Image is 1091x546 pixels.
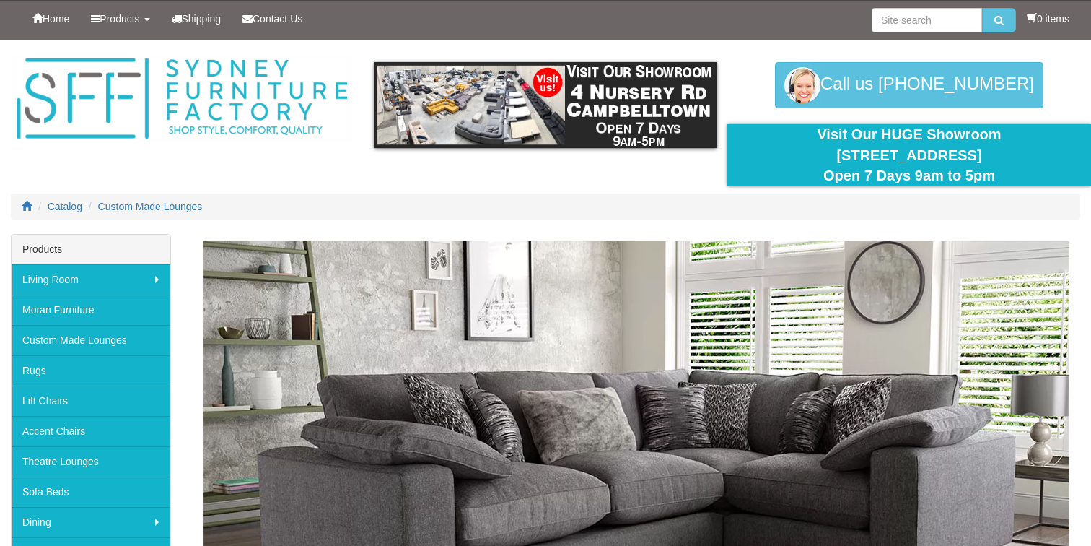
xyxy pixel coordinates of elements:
[12,325,170,355] a: Custom Made Lounges
[182,13,222,25] span: Shipping
[12,416,170,446] a: Accent Chairs
[100,13,139,25] span: Products
[12,446,170,477] a: Theatre Lounges
[872,8,982,32] input: Site search
[43,13,69,25] span: Home
[161,1,232,37] a: Shipping
[11,55,353,143] img: Sydney Furniture Factory
[374,62,717,148] img: showroom.gif
[12,295,170,325] a: Moran Furniture
[98,201,203,212] a: Custom Made Lounges
[12,355,170,386] a: Rugs
[12,235,170,264] div: Products
[12,507,170,537] a: Dining
[12,477,170,507] a: Sofa Beds
[80,1,160,37] a: Products
[22,1,80,37] a: Home
[1027,12,1069,26] li: 0 items
[232,1,313,37] a: Contact Us
[12,386,170,416] a: Lift Chairs
[738,124,1080,186] div: Visit Our HUGE Showroom [STREET_ADDRESS] Open 7 Days 9am to 5pm
[48,201,82,212] a: Catalog
[253,13,302,25] span: Contact Us
[12,264,170,295] a: Living Room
